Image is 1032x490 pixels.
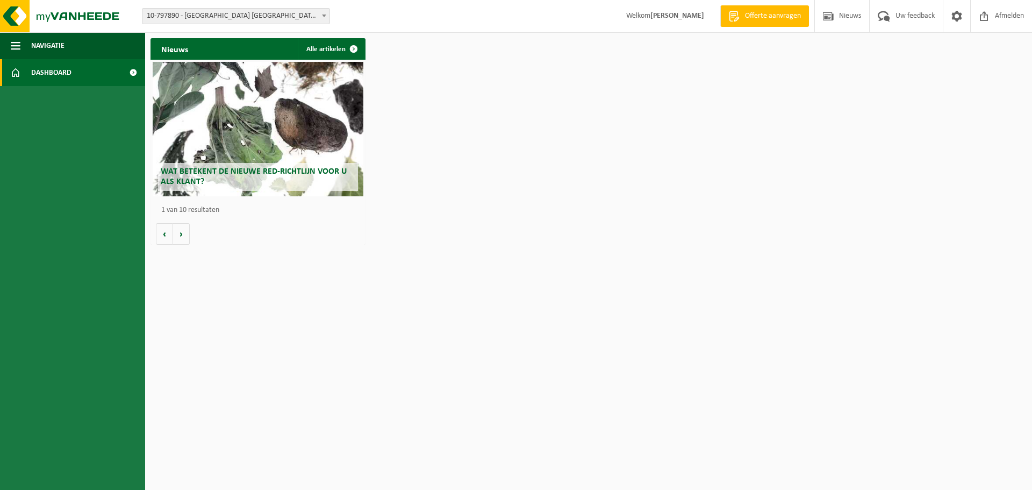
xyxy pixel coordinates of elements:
[142,9,329,24] span: 10-797890 - GALICO NV - VICHTE
[650,12,704,20] strong: [PERSON_NAME]
[161,167,347,186] span: Wat betekent de nieuwe RED-richtlijn voor u als klant?
[150,38,199,59] h2: Nieuws
[742,11,804,22] span: Offerte aanvragen
[720,5,809,27] a: Offerte aanvragen
[142,8,330,24] span: 10-797890 - GALICO NV - VICHTE
[156,223,173,245] button: Vorige
[298,38,364,60] a: Alle artikelen
[153,62,363,196] a: Wat betekent de nieuwe RED-richtlijn voor u als klant?
[31,59,71,86] span: Dashboard
[161,207,360,214] p: 1 van 10 resultaten
[31,32,64,59] span: Navigatie
[173,223,190,245] button: Volgende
